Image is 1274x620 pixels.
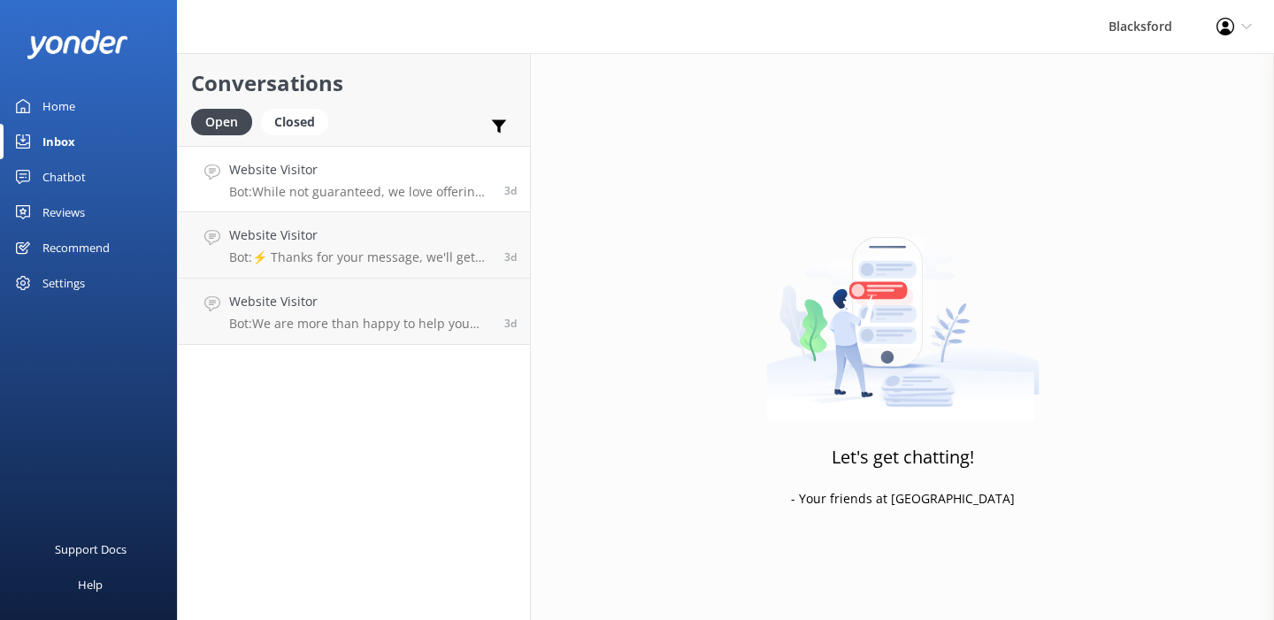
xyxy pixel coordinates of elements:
span: Sep 26 2025 06:27am (UTC -06:00) America/Chihuahua [504,183,517,198]
img: yonder-white-logo.png [27,30,128,59]
a: Website VisitorBot:⚡ Thanks for your message, we'll get back to you as soon as we can. You're als... [178,212,530,279]
span: Sep 26 2025 05:22am (UTC -06:00) America/Chihuahua [504,249,517,264]
div: Home [42,88,75,124]
p: Bot: While not guaranteed, we love offering one-way rentals and try to accommodate requests as be... [229,184,491,200]
h2: Conversations [191,66,517,100]
p: Bot: ⚡ Thanks for your message, we'll get back to you as soon as we can. You're also welcome to k... [229,249,491,265]
div: Recommend [42,230,110,265]
div: Closed [261,109,328,135]
h4: Website Visitor [229,292,491,311]
h4: Website Visitor [229,226,491,245]
div: Reviews [42,195,85,230]
div: Inbox [42,124,75,159]
a: Website VisitorBot:We are more than happy to help you choose which Rv is best for you! Take our "... [178,279,530,345]
span: Sep 25 2025 02:25pm (UTC -06:00) America/Chihuahua [504,316,517,331]
div: Settings [42,265,85,301]
a: Closed [261,111,337,131]
div: Chatbot [42,159,86,195]
a: Website VisitorBot:While not guaranteed, we love offering one-way rentals and try to accommodate ... [178,146,530,212]
a: Open [191,111,261,131]
div: Help [78,567,103,602]
img: artwork of a man stealing a conversation from at giant smartphone [766,200,1040,421]
h3: Let's get chatting! [832,443,974,471]
div: Open [191,109,252,135]
p: Bot: We are more than happy to help you choose which Rv is best for you! Take our "Which RV is be... [229,316,491,332]
p: - Your friends at [GEOGRAPHIC_DATA] [791,489,1015,509]
div: Support Docs [55,532,127,567]
h4: Website Visitor [229,160,491,180]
